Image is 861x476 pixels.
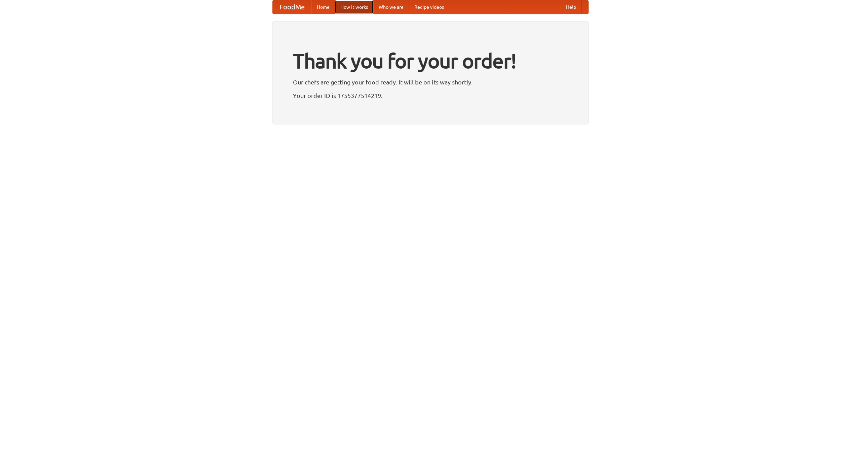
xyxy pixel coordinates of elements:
[273,0,311,14] a: FoodMe
[373,0,409,14] a: Who we are
[293,45,568,77] h1: Thank you for your order!
[293,77,568,87] p: Our chefs are getting your food ready. It will be on its way shortly.
[561,0,582,14] a: Help
[311,0,335,14] a: Home
[293,90,568,101] p: Your order ID is 1755377514219.
[335,0,373,14] a: How it works
[409,0,449,14] a: Recipe videos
